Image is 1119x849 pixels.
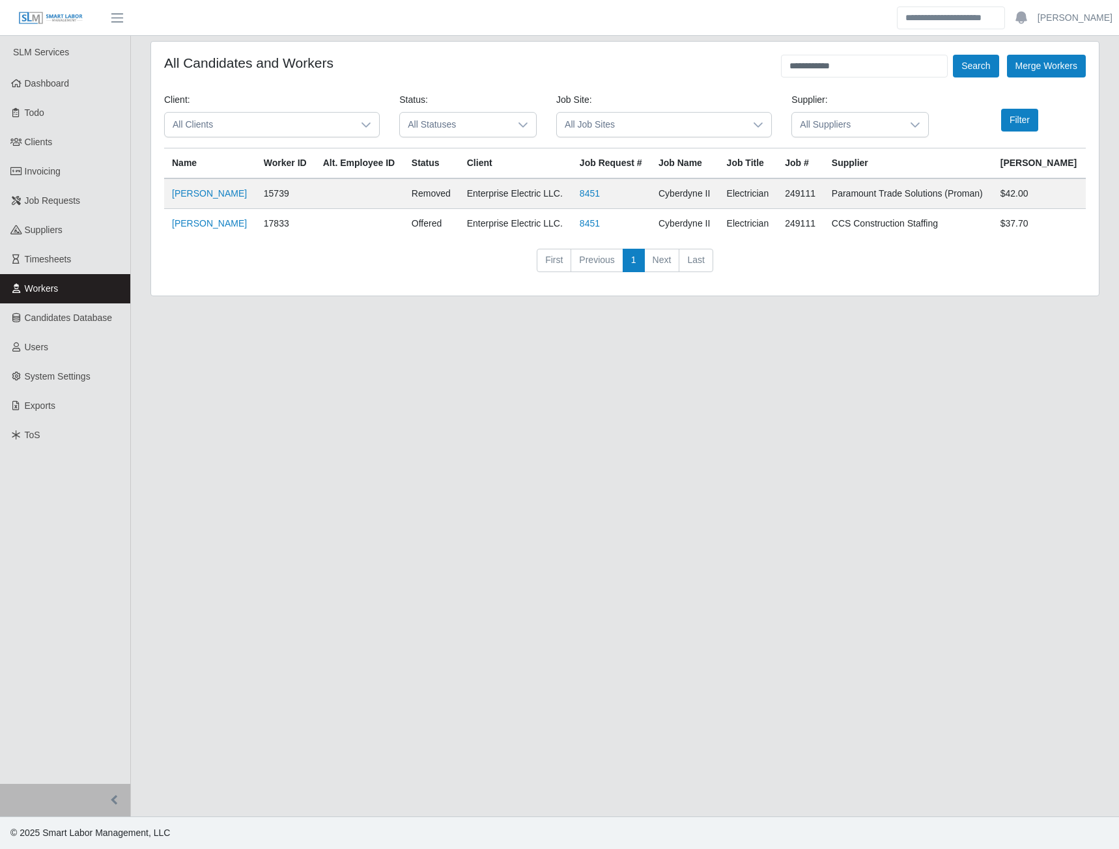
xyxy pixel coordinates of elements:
[953,55,999,77] button: Search
[459,209,572,239] td: Enterprise Electric LLC.
[256,209,315,239] td: 17833
[580,188,600,199] a: 8451
[993,148,1086,179] th: [PERSON_NAME]
[777,209,824,239] td: 249111
[404,209,459,239] td: offered
[404,148,459,179] th: Status
[623,249,645,272] a: 1
[25,225,63,235] span: Suppliers
[824,209,993,239] td: CCS Construction Staffing
[824,178,993,209] td: Paramount Trade Solutions (Proman)
[164,55,333,71] h4: All Candidates and Workers
[25,342,49,352] span: Users
[1001,109,1038,132] button: Filter
[777,178,824,209] td: 249111
[164,148,256,179] th: Name
[25,254,72,264] span: Timesheets
[651,209,719,239] td: Cyberdyne II
[792,113,902,137] span: All Suppliers
[18,11,83,25] img: SLM Logo
[165,113,353,137] span: All Clients
[719,209,778,239] td: Electrician
[13,47,69,57] span: SLM Services
[791,93,827,107] label: Supplier:
[172,218,247,229] a: [PERSON_NAME]
[25,78,70,89] span: Dashboard
[557,113,745,137] span: All Job Sites
[25,283,59,294] span: Workers
[10,828,170,838] span: © 2025 Smart Labor Management, LLC
[25,195,81,206] span: Job Requests
[172,188,247,199] a: [PERSON_NAME]
[651,178,719,209] td: Cyberdyne II
[719,148,778,179] th: Job Title
[777,148,824,179] th: Job #
[580,218,600,229] a: 8451
[719,178,778,209] td: Electrician
[1007,55,1086,77] button: Merge Workers
[315,148,404,179] th: Alt. Employee ID
[459,148,572,179] th: Client
[897,7,1005,29] input: Search
[256,178,315,209] td: 15739
[256,148,315,179] th: Worker ID
[164,249,1086,283] nav: pagination
[25,137,53,147] span: Clients
[993,178,1086,209] td: $42.00
[25,430,40,440] span: ToS
[25,107,44,118] span: Todo
[25,166,61,176] span: Invoicing
[1038,11,1112,25] a: [PERSON_NAME]
[25,313,113,323] span: Candidates Database
[399,93,428,107] label: Status:
[25,400,55,411] span: Exports
[824,148,993,179] th: Supplier
[404,178,459,209] td: removed
[651,148,719,179] th: Job Name
[556,93,591,107] label: Job Site:
[993,209,1086,239] td: $37.70
[572,148,651,179] th: Job Request #
[25,371,91,382] span: System Settings
[164,93,190,107] label: Client:
[400,113,510,137] span: All Statuses
[459,178,572,209] td: Enterprise Electric LLC.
